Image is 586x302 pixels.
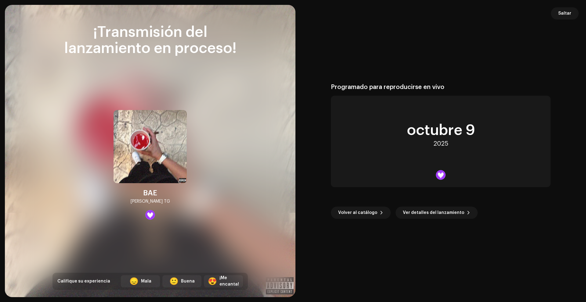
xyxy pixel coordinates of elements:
div: 🙂 [169,278,179,285]
button: Ver detalles del lanzamiento [396,207,478,219]
span: Ver detalles del lanzamiento [403,207,464,219]
div: 😞 [129,278,139,285]
div: Programado para reproducirse en vivo [331,83,551,91]
img: 900ddc61-f1f4-4d8f-afd6-8769d3b2ab80 [114,110,187,183]
div: [PERSON_NAME] TG [131,198,170,205]
button: Saltar [551,7,579,20]
div: Mala [141,278,151,285]
div: 2025 [433,140,448,147]
div: Buena [181,278,195,285]
div: ¡Me encanta! [219,275,239,288]
div: BAE [143,188,157,198]
div: octubre 9 [407,123,475,138]
span: Saltar [558,7,571,20]
div: 😍 [208,278,217,285]
div: ¡Transmisión del lanzamiento en proceso! [52,24,248,57]
span: Volver al catálogo [338,207,377,219]
button: Volver al catálogo [331,207,391,219]
span: Califique su experiencia [57,279,110,283]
